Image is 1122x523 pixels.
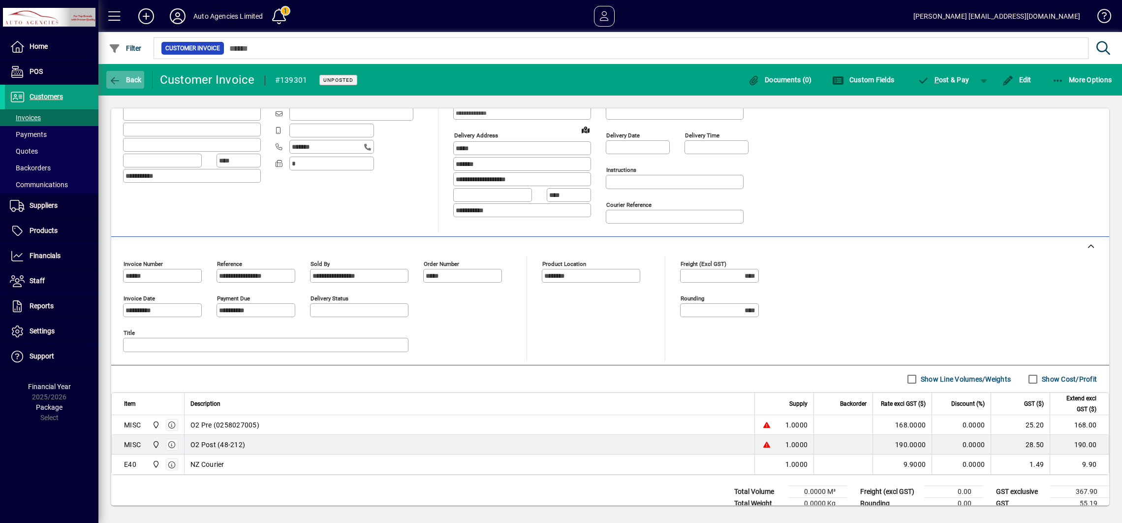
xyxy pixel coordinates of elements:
[855,498,924,510] td: Rounding
[150,420,161,430] span: Rangiora
[160,72,255,88] div: Customer Invoice
[217,261,242,267] mat-label: Reference
[924,486,983,498] td: 0.00
[10,114,41,122] span: Invoices
[36,403,62,411] span: Package
[1050,498,1109,510] td: 55.19
[999,71,1034,89] button: Edit
[150,459,161,470] span: Rangiora
[919,374,1011,384] label: Show Line Volumes/Weights
[323,77,353,83] span: Unposted
[879,459,926,469] div: 9.9000
[830,71,897,89] button: Custom Fields
[1050,435,1109,455] td: 190.00
[124,295,155,302] mat-label: Invoice date
[932,435,991,455] td: 0.0000
[5,244,98,268] a: Financials
[681,295,704,302] mat-label: Rounding
[165,43,220,53] span: Customer Invoice
[879,420,926,430] div: 168.0000
[840,398,867,409] span: Backorder
[912,71,974,89] button: Post & Pay
[785,420,808,430] span: 1.0000
[542,261,586,267] mat-label: Product location
[10,164,51,172] span: Backorders
[10,181,68,189] span: Communications
[190,459,224,469] span: NZ Courier
[785,440,808,450] span: 1.0000
[951,398,985,409] span: Discount (%)
[932,415,991,435] td: 0.0000
[5,126,98,143] a: Payments
[681,261,726,267] mat-label: Freight (excl GST)
[5,344,98,369] a: Support
[106,39,144,57] button: Filter
[924,498,983,510] td: 0.00
[30,302,54,310] span: Reports
[1050,415,1109,435] td: 168.00
[30,252,61,260] span: Financials
[109,44,142,52] span: Filter
[30,201,58,209] span: Suppliers
[935,76,939,84] span: P
[5,160,98,176] a: Backorders
[193,8,263,24] div: Auto Agencies Limited
[190,420,259,430] span: O2 Pre (0258027005)
[150,439,161,450] span: Rangiora
[1050,455,1109,474] td: 9.90
[932,455,991,474] td: 0.0000
[729,486,788,498] td: Total Volume
[5,319,98,344] a: Settings
[1040,374,1097,384] label: Show Cost/Profit
[1050,71,1115,89] button: More Options
[30,327,55,335] span: Settings
[832,76,894,84] span: Custom Fields
[991,455,1050,474] td: 1.49
[217,295,250,302] mat-label: Payment due
[5,219,98,243] a: Products
[275,72,308,88] div: #139301
[30,227,58,234] span: Products
[788,486,847,498] td: 0.0000 M³
[1056,393,1096,415] span: Extend excl GST ($)
[606,132,640,139] mat-label: Delivery date
[130,7,162,25] button: Add
[746,71,814,89] button: Documents (0)
[881,398,926,409] span: Rate excl GST ($)
[30,93,63,100] span: Customers
[991,486,1050,498] td: GST exclusive
[991,415,1050,435] td: 25.20
[124,329,135,336] mat-label: Title
[124,261,163,267] mat-label: Invoice number
[106,71,144,89] button: Back
[162,7,193,25] button: Profile
[5,176,98,193] a: Communications
[748,76,812,84] span: Documents (0)
[28,383,71,391] span: Financial Year
[5,294,98,319] a: Reports
[991,498,1050,510] td: GST
[578,122,593,137] a: View on map
[124,440,141,450] div: MISC
[606,201,652,208] mat-label: Courier Reference
[30,67,43,75] span: POS
[424,261,459,267] mat-label: Order number
[10,131,47,138] span: Payments
[1052,76,1112,84] span: More Options
[5,109,98,126] a: Invoices
[98,71,153,89] app-page-header-button: Back
[991,435,1050,455] td: 28.50
[788,498,847,510] td: 0.0000 Kg
[124,398,136,409] span: Item
[855,486,924,498] td: Freight (excl GST)
[785,459,808,469] span: 1.0000
[1090,2,1110,34] a: Knowledge Base
[30,277,45,285] span: Staff
[190,398,220,409] span: Description
[30,42,48,50] span: Home
[124,420,141,430] div: MISC
[879,440,926,450] div: 190.0000
[917,76,969,84] span: ost & Pay
[5,60,98,84] a: POS
[5,269,98,294] a: Staff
